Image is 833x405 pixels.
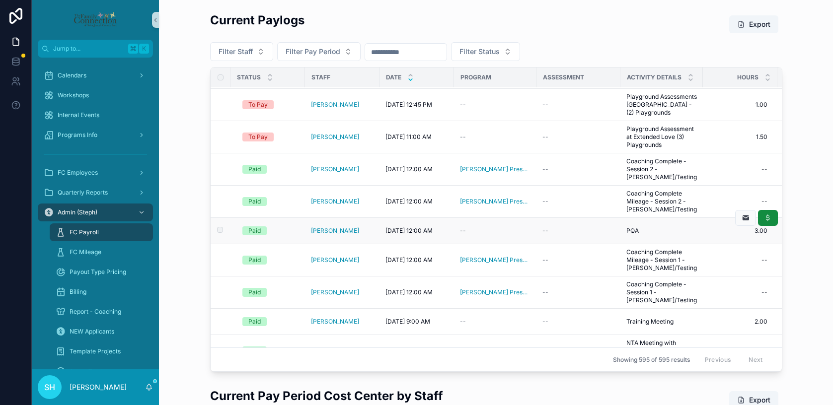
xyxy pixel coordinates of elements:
[58,111,99,119] span: Internal Events
[58,189,108,197] span: Quarterly Reports
[626,157,697,181] span: Coaching Complete - Session 2 - [PERSON_NAME]/Testing
[50,342,153,360] a: Template Projects
[50,243,153,261] a: FC Mileage
[713,318,767,326] span: 2.00
[58,91,89,99] span: Workshops
[32,58,159,369] div: scrollable content
[542,165,548,173] span: --
[459,47,500,57] span: Filter Status
[460,227,466,235] span: --
[627,73,682,81] span: Activity Details
[248,346,261,355] div: Paid
[311,198,359,205] a: [PERSON_NAME]
[311,227,359,235] a: [PERSON_NAME]
[38,106,153,124] a: Internal Events
[613,356,690,364] span: Showing 595 of 595 results
[626,93,697,117] span: Playground Assessments [GEOGRAPHIC_DATA] - (2) Playgrounds
[460,198,530,205] a: [PERSON_NAME] Preschool
[38,40,153,58] button: Jump to...K
[626,190,697,213] span: Coaching Complete Mileage - Session 2 - [PERSON_NAME]/Testing
[311,347,359,355] a: [PERSON_NAME]
[248,256,261,265] div: Paid
[286,47,340,57] span: Filter Pay Period
[385,227,433,235] span: [DATE] 12:00 AM
[70,228,99,236] span: FC Payroll
[385,256,433,264] span: [DATE] 12:00 AM
[761,165,767,173] div: --
[626,227,639,235] span: PQA
[210,42,273,61] button: Select Button
[38,126,153,144] a: Programs Info
[729,15,778,33] button: Export
[38,67,153,84] a: Calendars
[277,42,361,61] button: Select Button
[713,347,767,355] span: 1.50
[248,317,261,326] div: Paid
[311,133,359,141] a: [PERSON_NAME]
[311,165,359,173] span: [PERSON_NAME]
[70,308,121,316] span: Report - Coaching
[626,318,674,326] span: Training Meeting
[626,125,697,149] span: Playground Assessment at Extended Love (3) Playgrounds
[460,318,466,326] span: --
[542,288,548,296] span: --
[50,283,153,301] a: Billing
[58,169,98,177] span: FC Employees
[248,100,268,109] div: To Pay
[713,101,767,109] span: 1.00
[248,133,268,141] div: To Pay
[58,131,97,139] span: Programs Info
[542,318,548,326] span: --
[50,223,153,241] a: FC Payroll
[542,198,548,205] span: --
[53,45,124,53] span: Jump to...
[311,73,330,81] span: Staff
[311,101,359,109] span: [PERSON_NAME]
[737,73,758,81] span: Hours
[70,367,111,375] span: Assmt Tracker
[385,347,433,355] span: [DATE] 12:00 AM
[542,101,548,109] span: --
[761,288,767,296] div: --
[50,323,153,340] a: NEW Applicants
[311,318,359,326] a: [PERSON_NAME]
[38,184,153,202] a: Quarterly Reports
[50,303,153,321] a: Report - Coaching
[248,226,261,235] div: Paid
[38,164,153,182] a: FC Employees
[70,268,126,276] span: Payout Type Pricing
[713,133,767,141] span: 1.50
[70,288,86,296] span: Billing
[70,328,114,336] span: NEW Applicants
[761,256,767,264] div: --
[385,198,433,205] span: [DATE] 12:00 AM
[542,347,548,355] span: --
[38,203,153,221] a: Admin (Steph)
[385,288,433,296] span: [DATE] 12:00 AM
[542,227,548,235] span: --
[44,381,55,393] span: SH
[248,197,261,206] div: Paid
[38,86,153,104] a: Workshops
[385,318,430,326] span: [DATE] 9:00 AM
[70,382,127,392] p: [PERSON_NAME]
[460,256,530,264] a: [PERSON_NAME] Preschool
[460,288,530,296] span: [PERSON_NAME] Preschool
[210,12,304,28] h2: Current Paylogs
[542,256,548,264] span: --
[219,47,253,57] span: Filter Staff
[543,73,584,81] span: Assessment
[460,73,491,81] span: Program
[761,198,767,205] div: --
[311,288,359,296] span: [PERSON_NAME]
[626,339,697,363] span: NTA Meeting with [PERSON_NAME] and [PERSON_NAME]
[386,73,401,81] span: Date
[58,208,97,216] span: Admin (Steph)
[237,73,261,81] span: Status
[311,256,359,264] a: [PERSON_NAME]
